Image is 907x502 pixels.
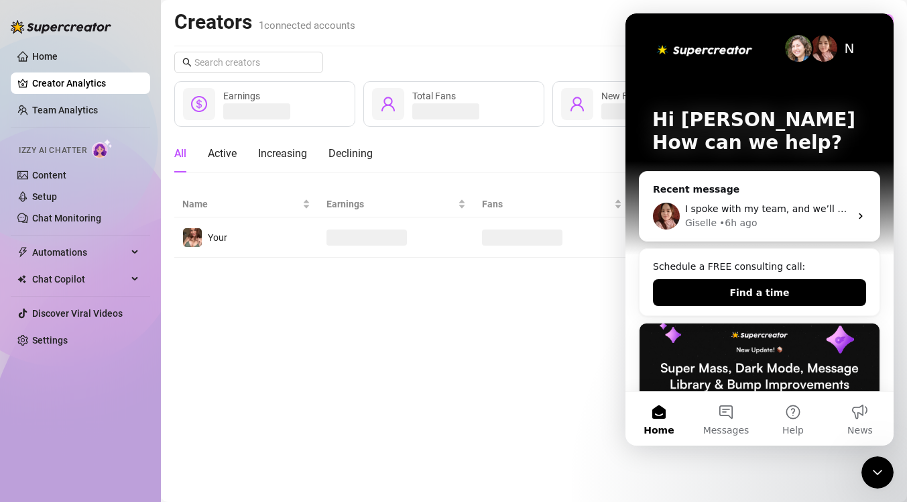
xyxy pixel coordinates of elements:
a: Chat Monitoring [32,213,101,223]
button: Help [134,379,201,432]
span: New Fans [601,91,643,101]
a: Discover Viral Videos [32,308,123,319]
div: Active [208,146,237,162]
span: Home [18,412,48,421]
span: search [182,58,192,67]
div: All [174,146,186,162]
span: dollar-circle [191,96,207,112]
span: Messages [78,412,124,421]
h2: Creators [174,9,355,35]
span: Automations [32,242,127,263]
a: Content [32,170,66,181]
span: user [380,96,396,112]
div: Super Mass, Dark Mode, Message Library & Bump Improvements [13,309,255,494]
a: Home [32,51,58,62]
div: Increasing [258,146,307,162]
img: Your [183,228,202,247]
img: logo-BBDzfeDw.svg [11,20,111,34]
span: Earnings [223,91,260,101]
img: Chat Copilot [17,274,26,284]
div: Declining [328,146,373,162]
span: Your [208,232,227,243]
span: Izzy AI Chatter [19,144,86,157]
iframe: Intercom live chat [625,13,894,446]
img: AI Chatter [92,139,113,158]
th: Fans [474,191,629,217]
a: Setup [32,191,57,202]
span: 1 connected accounts [259,19,355,32]
th: Earnings [318,191,474,217]
button: Messages [67,379,134,432]
a: Settings [32,335,68,346]
span: Total Fans [412,91,456,101]
a: Creator Analytics [32,72,139,94]
span: Help [157,412,178,421]
span: Fans [482,197,611,211]
th: Name [174,191,318,217]
input: Search creators [194,55,304,70]
span: Chat Copilot [32,268,127,290]
iframe: Intercom live chat [861,456,894,489]
img: Super Mass, Dark Mode, Message Library & Bump Improvements [14,310,254,404]
span: News [222,412,247,421]
span: Earnings [326,197,455,211]
button: News [201,379,268,432]
span: Name [182,197,300,211]
span: user [569,96,585,112]
a: Team Analytics [32,105,98,115]
span: thunderbolt [17,247,28,258]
